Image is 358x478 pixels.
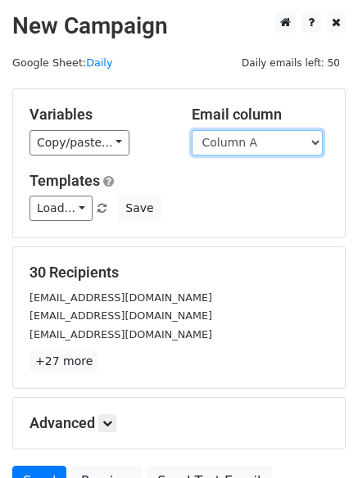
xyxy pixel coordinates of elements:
a: Copy/paste... [29,130,129,156]
button: Save [118,196,161,221]
h5: Variables [29,106,167,124]
a: Load... [29,196,93,221]
a: +27 more [29,351,98,372]
h5: 30 Recipients [29,264,329,282]
small: [EMAIL_ADDRESS][DOMAIN_NAME] [29,309,212,322]
a: Daily emails left: 50 [236,56,346,69]
span: Daily emails left: 50 [236,54,346,72]
small: [EMAIL_ADDRESS][DOMAIN_NAME] [29,328,212,340]
h5: Advanced [29,414,329,432]
a: Templates [29,172,100,189]
a: Daily [86,56,112,69]
h2: New Campaign [12,12,346,40]
small: [EMAIL_ADDRESS][DOMAIN_NAME] [29,291,212,304]
h5: Email column [192,106,329,124]
small: Google Sheet: [12,56,112,69]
